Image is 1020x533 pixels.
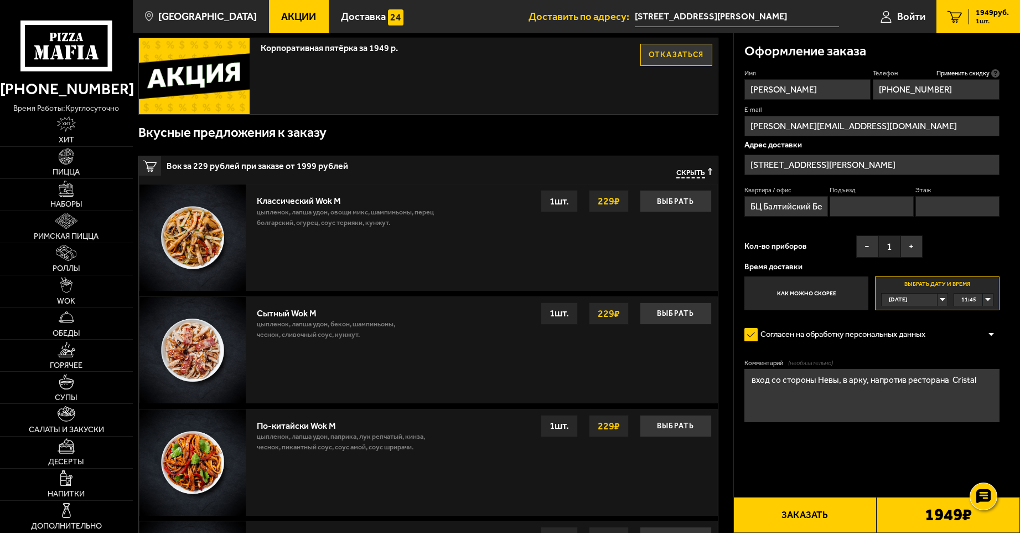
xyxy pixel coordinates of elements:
[640,415,712,437] button: Выбрать
[53,265,80,273] span: Роллы
[873,79,999,100] input: +7 (
[53,330,80,337] span: Обеды
[257,415,447,431] div: По-китайски Wok M
[257,303,415,319] div: Сытный Wok M
[676,168,712,178] button: Скрыть
[976,9,1009,17] span: 1949 руб.
[878,235,900,258] span: 1
[744,358,1000,367] label: Комментарий
[257,190,442,206] div: Классический Wok M
[257,207,442,233] p: цыпленок, лапша удон, овощи микс, шампиньоны, перец болгарский, огурец, соус терияки, кунжут.
[744,276,869,310] label: Как можно скорее
[388,9,404,25] img: 15daf4d41897b9f0e9f617042186c801.svg
[158,12,257,22] span: [GEOGRAPHIC_DATA]
[744,79,871,100] input: Имя
[915,186,1000,194] label: Этаж
[55,394,77,402] span: Супы
[257,431,447,458] p: цыпленок, лапша удон, паприка, лук репчатый, кинза, чеснок, пикантный соус, соус Амой, соус шрирачи.
[744,44,866,58] h3: Оформление заказа
[744,105,1000,114] label: E-mail
[635,7,839,27] span: площадь Александра Невского, 2
[541,190,578,212] div: 1 шт.
[936,69,990,78] span: Применить скидку
[57,298,75,305] span: WOK
[595,416,623,437] strong: 229 ₽
[50,201,82,208] span: Наборы
[640,44,712,66] button: Отказаться
[640,190,712,212] button: Выбрать
[595,303,623,324] strong: 229 ₽
[744,243,806,250] span: Кол-во приборов
[873,69,999,78] label: Телефон
[139,409,718,516] a: По-китайски Wok Mцыпленок, лапша удон, паприка, лук репчатый, кинза, чеснок, пикантный соус, соус...
[139,184,718,291] a: Классический Wok Mцыпленок, лапша удон, овощи микс, шампиньоны, перец болгарский, огурец, соус те...
[925,506,972,524] b: 1949 ₽
[257,319,415,345] p: цыпленок, лапша удон, бекон, шампиньоны, чеснок, сливочный соус, кунжут.
[788,358,833,367] span: (необязательно)
[744,69,871,78] label: Имя
[976,18,1009,24] span: 1 шт.
[595,191,623,212] strong: 229 ₽
[48,458,84,466] span: Десерты
[261,38,608,53] span: Корпоративная пятёрка за 1949 р.
[856,235,878,258] button: −
[676,168,705,178] span: Скрыть
[167,156,514,171] span: Вок за 229 рублей при заказе от 1999 рублей
[897,12,925,22] span: Войти
[830,186,914,194] label: Подъезд
[139,296,718,403] a: Сытный Wok Mцыпленок, лапша удон, бекон, шампиньоны, чеснок, сливочный соус, кунжут.Выбрать229₽1шт.
[29,426,104,434] span: Салаты и закуски
[59,136,74,144] span: Хит
[744,186,829,194] label: Квартира / офис
[733,497,877,533] button: Заказать
[341,12,386,22] span: Доставка
[744,324,936,345] label: Согласен на обработку персональных данных
[34,233,99,240] span: Римская пицца
[744,141,1000,149] p: Адрес доставки
[541,415,578,437] div: 1 шт.
[889,294,907,306] span: [DATE]
[529,12,635,22] span: Доставить по адресу:
[48,490,85,498] span: Напитки
[53,168,80,176] span: Пицца
[138,126,327,139] h3: Вкусные предложения к заказу
[50,362,82,370] span: Горячее
[744,263,1000,271] p: Время доставки
[875,276,1000,310] label: Выбрать дату и время
[900,235,923,258] button: +
[31,522,102,530] span: Дополнительно
[635,7,839,27] input: Ваш адрес доставки
[281,12,316,22] span: Акции
[744,116,1000,136] input: @
[640,303,712,325] button: Выбрать
[961,294,976,306] span: 11:45
[541,303,578,325] div: 1 шт.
